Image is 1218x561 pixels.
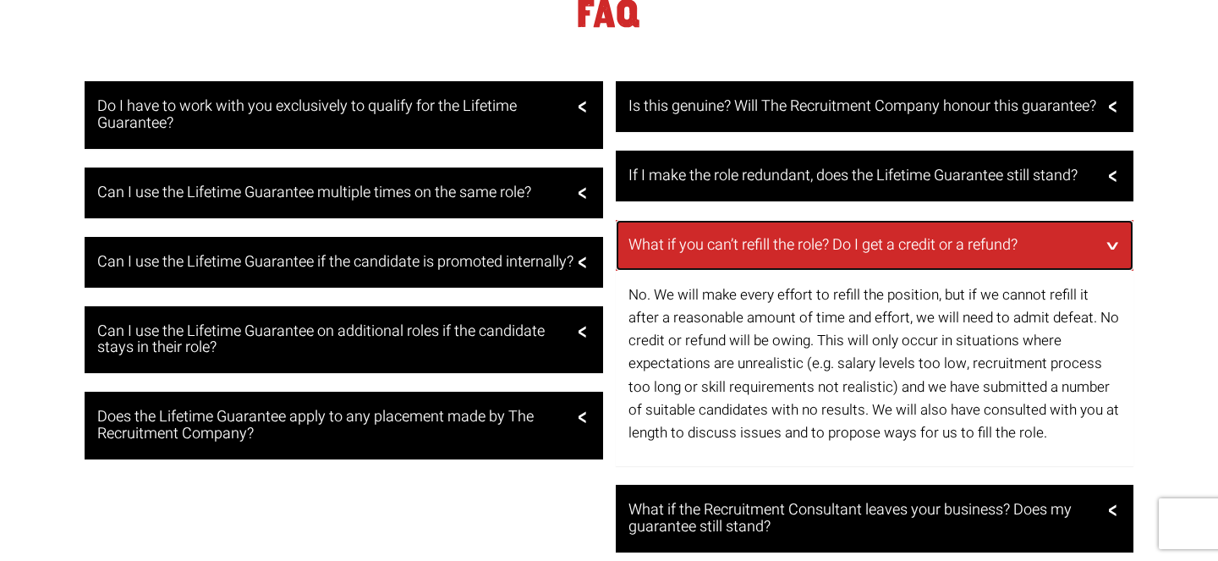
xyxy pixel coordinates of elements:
h3: Can I use the Lifetime Guarantee multiple times on the same role? [97,184,586,201]
a: Does the Lifetime Guarantee apply to any placement made by The Recruitment Company? [85,392,603,459]
a: What if the Recruitment Consultant leaves your business? Does my guarantee still stand? [616,485,1134,553]
a: Do I have to work with you exclusively to qualify for the Lifetime Guarantee? [85,81,603,149]
h3: Can I use the Lifetime Guarantee if the candidate is promoted internally? [97,254,586,271]
h3: What if you can’t refill the role? Do I get a credit or a refund? [628,237,1117,254]
h3: Is this genuine? Will The Recruitment Company honour this guarantee? [628,98,1117,115]
h3: Does the Lifetime Guarantee apply to any placement made by The Recruitment Company? [97,409,586,443]
h3: If I make the role redundant, does the Lifetime Guarantee still stand? [628,168,1117,184]
h3: Can I use the Lifetime Guarantee on additional roles if the candidate stays in their role? [97,323,586,357]
a: If I make the role redundant, does the Lifetime Guarantee still stand? [616,151,1134,201]
p: No. We will make every effort to refill the position, but if we cannot refill it after a reasonab... [628,283,1122,444]
h3: What if the Recruitment Consultant leaves your business? Does my guarantee still stand? [628,502,1117,536]
a: Can I use the Lifetime Guarantee if the candidate is promoted internally? [85,237,603,288]
a: What if you can’t refill the role? Do I get a credit or a refund? [616,220,1134,271]
a: Can I use the Lifetime Guarantee on additional roles if the candidate stays in their role? [85,306,603,374]
h3: Do I have to work with you exclusively to qualify for the Lifetime Guarantee? [97,98,586,132]
a: Is this genuine? Will The Recruitment Company honour this guarantee? [616,81,1134,132]
a: Can I use the Lifetime Guarantee multiple times on the same role? [85,168,603,218]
